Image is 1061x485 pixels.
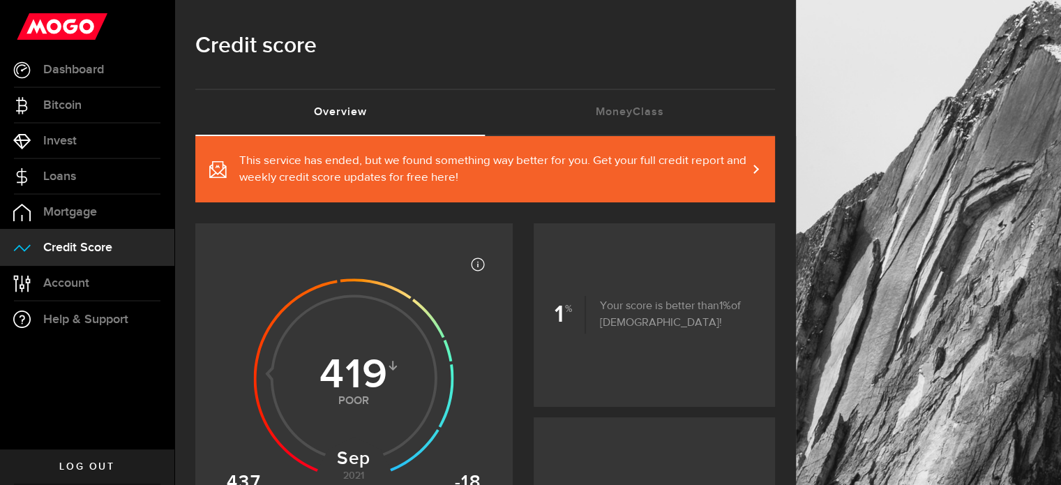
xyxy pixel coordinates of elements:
span: Invest [43,135,77,147]
span: Dashboard [43,64,104,76]
b: 1 [555,296,586,334]
button: Open LiveChat chat widget [11,6,53,47]
span: Log out [59,462,114,472]
a: MoneyClass [486,90,776,135]
span: 1 [719,301,731,312]
a: Overview [195,90,486,135]
span: Account [43,277,89,290]
p: Your score is better than of [DEMOGRAPHIC_DATA]! [586,298,754,331]
span: Mortgage [43,206,97,218]
ul: Tabs Navigation [195,89,775,136]
h1: Credit score [195,28,775,64]
span: Bitcoin [43,99,82,112]
a: This service has ended, but we found something way better for you. Get your full credit report an... [195,136,775,202]
span: Help & Support [43,313,128,326]
span: Loans [43,170,76,183]
span: Credit Score [43,241,112,254]
span: This service has ended, but we found something way better for you. Get your full credit report an... [239,153,747,186]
